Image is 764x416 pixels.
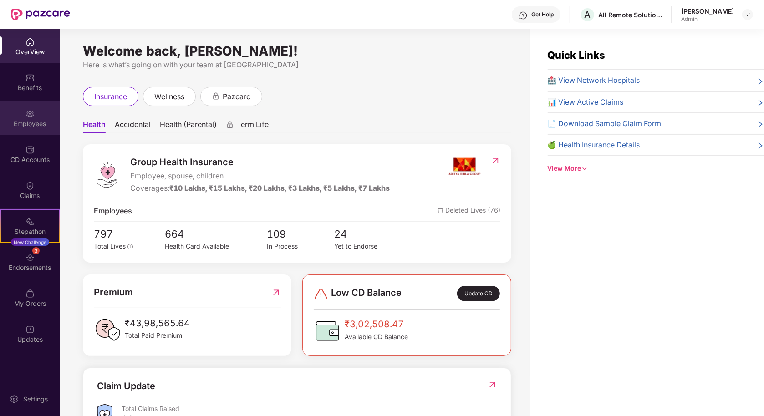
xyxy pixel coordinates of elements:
[25,37,35,46] img: svg+xml;base64,PHN2ZyBpZD0iSG9tZSIgeG1sbnM9Imh0dHA6Ly93d3cudzMub3JnLzIwMDAvc3ZnIiB3aWR0aD0iMjAiIG...
[25,253,35,262] img: svg+xml;base64,PHN2ZyBpZD0iRW5kb3JzZW1lbnRzIiB4bWxucz0iaHR0cDovL3d3dy53My5vcmcvMjAwMC9zdmciIHdpZH...
[548,96,624,108] span: 📊 View Active Claims
[165,242,266,252] div: Health Card Available
[94,226,145,242] span: 797
[271,285,281,299] img: RedirectIcon
[581,165,588,172] span: down
[744,11,751,18] img: svg+xml;base64,PHN2ZyBpZD0iRHJvcGRvd24tMzJ4MzIiIHhtbG5zPSJodHRwOi8vd3d3LnczLm9yZy8yMDAwL3N2ZyIgd2...
[331,286,402,302] span: Low CD Balance
[548,139,640,151] span: 🍏 Health Insurance Details
[548,118,662,129] span: 📄 Download Sample Claim Form
[314,317,341,345] img: CDBalanceIcon
[267,226,335,242] span: 109
[25,109,35,118] img: svg+xml;base64,PHN2ZyBpZD0iRW1wbG95ZWVzIiB4bWxucz0iaHR0cDovL3d3dy53My5vcmcvMjAwMC9zdmciIHdpZHRoPS...
[11,238,49,246] div: New Challenge
[237,120,269,133] span: Term Life
[1,227,59,236] div: Stepathon
[97,379,155,393] div: Claim Update
[548,163,764,173] div: View More
[165,226,266,242] span: 664
[223,91,251,102] span: pazcard
[757,120,764,129] span: right
[25,217,35,226] img: svg+xml;base64,PHN2ZyB4bWxucz0iaHR0cDovL3d3dy53My5vcmcvMjAwMC9zdmciIHdpZHRoPSIyMSIgaGVpZ2h0PSIyMC...
[32,247,40,254] div: 3
[226,121,234,129] div: animation
[94,316,121,344] img: PaidPremiumIcon
[154,91,184,102] span: wellness
[94,285,133,299] span: Premium
[267,242,335,252] div: In Process
[94,205,132,217] span: Employees
[83,47,511,55] div: Welcome back, [PERSON_NAME]!
[94,243,126,250] span: Total Lives
[25,145,35,154] img: svg+xml;base64,PHN2ZyBpZD0iQ0RfQWNjb3VudHMiIGRhdGEtbmFtZT0iQ0QgQWNjb3VudHMiIHhtbG5zPSJodHRwOi8vd3...
[125,316,190,330] span: ₹43,98,565.64
[757,98,764,108] span: right
[122,404,497,413] div: Total Claims Raised
[115,120,151,133] span: Accidental
[94,91,127,102] span: insurance
[20,395,51,404] div: Settings
[125,330,190,340] span: Total Paid Premium
[488,380,497,389] img: RedirectIcon
[519,11,528,20] img: svg+xml;base64,PHN2ZyBpZD0iSGVscC0zMngzMiIgeG1sbnM9Imh0dHA6Ly93d3cudzMub3JnLzIwMDAvc3ZnIiB3aWR0aD...
[585,9,591,20] span: A
[83,59,511,71] div: Here is what’s going on with your team at [GEOGRAPHIC_DATA]
[212,92,220,100] div: animation
[438,205,500,217] span: Deleted Lives (76)
[25,289,35,298] img: svg+xml;base64,PHN2ZyBpZD0iTXlfT3JkZXJzIiBkYXRhLW5hbWU9Ik15IE9yZGVycyIgeG1sbnM9Imh0dHA6Ly93d3cudz...
[130,170,390,182] span: Employee, spouse, children
[345,317,408,331] span: ₹3,02,508.47
[130,183,390,194] div: Coverages:
[335,242,402,252] div: Yet to Endorse
[491,156,500,165] img: RedirectIcon
[11,9,70,20] img: New Pazcare Logo
[548,49,606,61] span: Quick Links
[169,184,390,193] span: ₹10 Lakhs, ₹15 Lakhs, ₹20 Lakhs, ₹3 Lakhs, ₹5 Lakhs, ₹7 Lakhs
[314,287,328,301] img: svg+xml;base64,PHN2ZyBpZD0iRGFuZ2VyLTMyeDMyIiB4bWxucz0iaHR0cDovL3d3dy53My5vcmcvMjAwMC9zdmciIHdpZH...
[757,141,764,151] span: right
[94,161,121,188] img: logo
[448,155,482,178] img: insurerIcon
[10,395,19,404] img: svg+xml;base64,PHN2ZyBpZD0iU2V0dGluZy0yMHgyMCIgeG1sbnM9Imh0dHA6Ly93d3cudzMub3JnLzIwMDAvc3ZnIiB3aW...
[130,155,390,169] span: Group Health Insurance
[598,10,662,19] div: All Remote Solutions Private Limited
[531,11,554,18] div: Get Help
[335,226,402,242] span: 24
[25,325,35,334] img: svg+xml;base64,PHN2ZyBpZD0iVXBkYXRlZCIgeG1sbnM9Imh0dHA6Ly93d3cudzMub3JnLzIwMDAvc3ZnIiB3aWR0aD0iMj...
[25,73,35,82] img: svg+xml;base64,PHN2ZyBpZD0iQmVuZWZpdHMiIHhtbG5zPSJodHRwOi8vd3d3LnczLm9yZy8yMDAwL3N2ZyIgd2lkdGg9Ij...
[160,120,217,133] span: Health (Parental)
[83,120,106,133] span: Health
[127,244,133,249] span: info-circle
[438,208,443,213] img: deleteIcon
[345,332,408,342] span: Available CD Balance
[681,15,734,23] div: Admin
[548,75,640,86] span: 🏥 View Network Hospitals
[757,76,764,86] span: right
[681,7,734,15] div: [PERSON_NAME]
[25,181,35,190] img: svg+xml;base64,PHN2ZyBpZD0iQ2xhaW0iIHhtbG5zPSJodHRwOi8vd3d3LnczLm9yZy8yMDAwL3N2ZyIgd2lkdGg9IjIwIi...
[457,286,500,302] div: Update CD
